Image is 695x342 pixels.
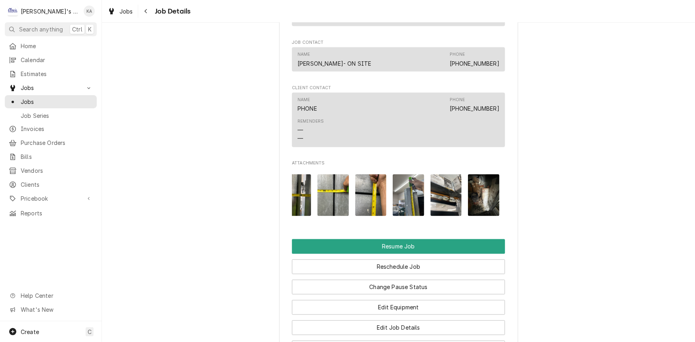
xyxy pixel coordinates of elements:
[292,254,505,274] div: Button Group Row
[88,25,92,33] span: K
[21,7,79,16] div: [PERSON_NAME]'s Refrigeration
[21,305,92,314] span: What's New
[5,207,97,220] a: Reports
[292,85,505,150] div: Client Contact
[21,166,93,175] span: Vendors
[292,300,505,315] button: Edit Equipment
[431,174,462,216] img: DJVWYbCvQO6xymAI34V0
[298,59,372,68] div: [PERSON_NAME]- ON SITE
[450,106,499,112] a: [PHONE_NUMBER]
[292,315,505,335] div: Button Group Row
[5,39,97,53] a: Home
[19,25,63,33] span: Search anything
[280,174,311,216] img: OOb0voBSmSltSLXElZrr
[21,98,93,106] span: Jobs
[5,81,97,94] a: Go to Jobs
[292,93,505,151] div: Client Contact List
[21,291,92,300] span: Help Center
[450,51,499,67] div: Phone
[450,97,465,103] div: Phone
[292,280,505,295] button: Change Pause Status
[317,174,349,216] img: iJVDXNrTAuOTqnKzLxWx
[140,5,153,18] button: Navigate back
[355,174,387,216] img: 2PDAINdiTrGKUKOL5Gqa
[292,295,505,315] div: Button Group Row
[298,126,303,135] div: —
[298,51,372,67] div: Name
[468,174,499,216] img: W5CB9xWR5yGIYQkBhJ7A
[88,328,92,336] span: C
[450,60,499,67] a: [PHONE_NUMBER]
[21,111,93,120] span: Job Series
[5,22,97,36] button: Search anythingCtrlK
[298,105,317,113] div: PHONE
[292,160,505,167] span: Attachments
[153,6,191,17] span: Job Details
[21,194,81,203] span: Pricebook
[84,6,95,17] div: Korey Austin's Avatar
[292,39,505,46] span: Job Contact
[292,239,505,254] div: Button Group Row
[5,192,97,205] a: Go to Pricebook
[119,7,133,16] span: Jobs
[450,51,465,58] div: Phone
[292,47,505,75] div: Job Contact List
[298,135,303,143] div: —
[5,303,97,316] a: Go to What's New
[21,328,39,335] span: Create
[5,122,97,135] a: Invoices
[292,160,505,223] div: Attachments
[21,56,93,64] span: Calendar
[5,150,97,163] a: Bills
[292,93,505,147] div: Contact
[21,70,93,78] span: Estimates
[7,6,18,17] div: C
[292,321,505,335] button: Edit Job Details
[292,85,505,91] span: Client Contact
[5,136,97,149] a: Purchase Orders
[84,6,95,17] div: KA
[7,6,18,17] div: Clay's Refrigeration's Avatar
[292,274,505,295] div: Button Group Row
[21,125,93,133] span: Invoices
[5,164,97,177] a: Vendors
[21,42,93,50] span: Home
[21,84,81,92] span: Jobs
[298,97,310,103] div: Name
[104,5,136,18] a: Jobs
[5,289,97,302] a: Go to Help Center
[292,168,505,223] span: Attachments
[292,39,505,75] div: Job Contact
[292,47,505,72] div: Contact
[21,152,93,161] span: Bills
[450,97,499,113] div: Phone
[5,67,97,80] a: Estimates
[298,119,324,125] div: Reminders
[298,51,310,58] div: Name
[393,174,424,216] img: 2psJoKvoSZquyjBLtvUw
[21,209,93,217] span: Reports
[5,109,97,122] a: Job Series
[72,25,82,33] span: Ctrl
[292,239,505,254] button: Resume Job
[21,139,93,147] span: Purchase Orders
[5,95,97,108] a: Jobs
[5,53,97,66] a: Calendar
[298,119,324,143] div: Reminders
[21,180,93,189] span: Clients
[5,178,97,191] a: Clients
[292,260,505,274] button: Reschedule Job
[298,97,317,113] div: Name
